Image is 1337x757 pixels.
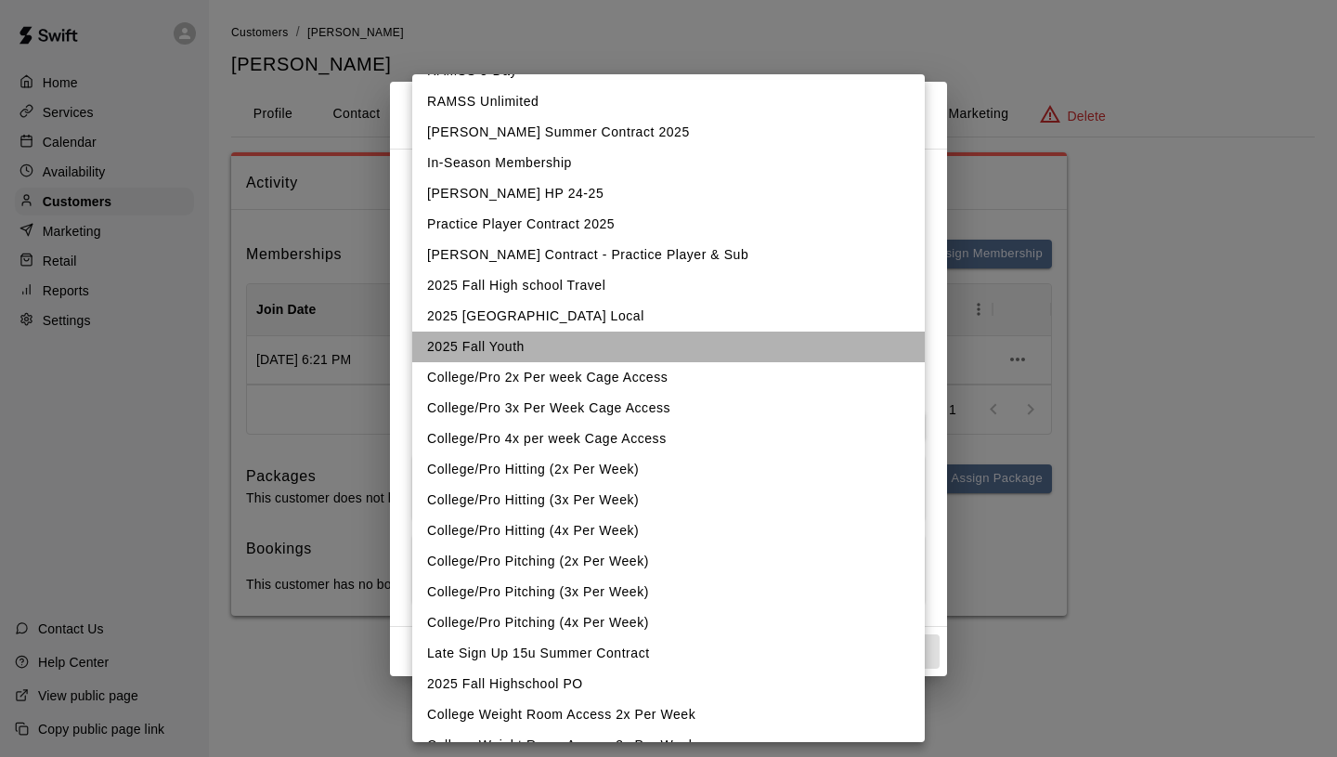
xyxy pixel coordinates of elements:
[412,148,925,178] li: In-Season Membership
[412,362,925,393] li: College/Pro 2x Per week Cage Access
[412,485,925,516] li: College/Pro Hitting (3x Per Week)
[412,546,925,577] li: College/Pro Pitching (2x Per Week)
[412,516,925,546] li: College/Pro Hitting (4x Per Week)
[412,209,925,240] li: Practice Player Contract 2025
[412,270,925,301] li: 2025 Fall High school Travel
[412,178,925,209] li: [PERSON_NAME] HP 24-25
[412,86,925,117] li: RAMSS Unlimited
[412,240,925,270] li: [PERSON_NAME] Contract - Practice Player & Sub
[412,669,925,699] li: 2025 Fall Highschool PO
[412,117,925,148] li: [PERSON_NAME] Summer Contract 2025
[412,607,925,638] li: College/Pro Pitching (4x Per Week)
[412,332,925,362] li: 2025 Fall Youth
[412,699,925,730] li: College Weight Room Access 2x Per Week
[412,393,925,424] li: College/Pro 3x Per Week Cage Access
[412,638,925,669] li: Late Sign Up 15u Summer Contract
[412,301,925,332] li: 2025 [GEOGRAPHIC_DATA] Local
[412,454,925,485] li: College/Pro Hitting (2x Per Week)
[412,577,925,607] li: College/Pro Pitching (3x Per Week)
[412,424,925,454] li: College/Pro 4x per week Cage Access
